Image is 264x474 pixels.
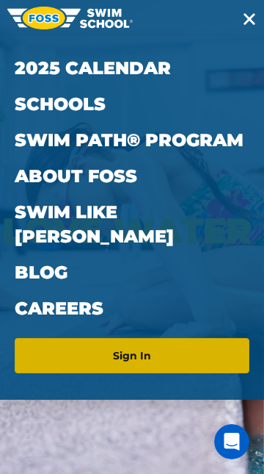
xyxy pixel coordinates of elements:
a: Swim Path® Program [15,122,249,158]
img: FOSS Swim School Logo [7,7,133,29]
button: Toggle navigation [235,7,264,28]
iframe: Intercom live chat [214,424,249,459]
a: Schools [15,86,249,122]
a: Careers [15,290,249,326]
a: 2025 Calendar [15,50,249,86]
a: Sign In [21,344,243,367]
a: Blog [15,254,249,290]
a: About FOSS [15,158,249,194]
a: Swim Like [PERSON_NAME] [15,194,249,254]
